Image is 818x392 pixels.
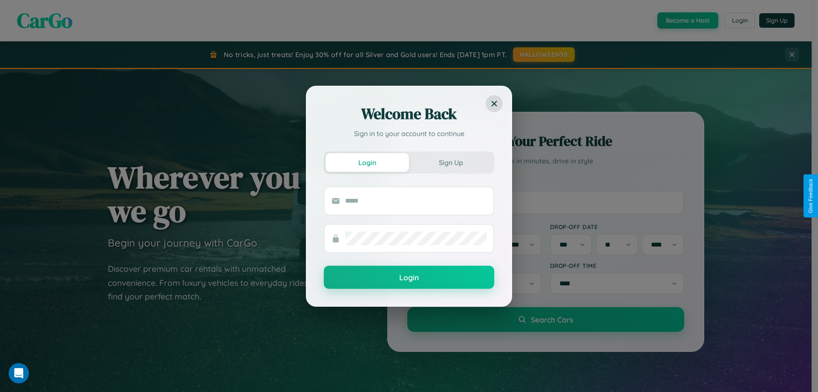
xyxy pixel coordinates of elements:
[324,128,494,139] p: Sign in to your account to continue
[324,104,494,124] h2: Welcome Back
[324,266,494,289] button: Login
[808,179,814,213] div: Give Feedback
[9,363,29,383] iframe: Intercom live chat
[409,153,493,172] button: Sign Up
[325,153,409,172] button: Login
